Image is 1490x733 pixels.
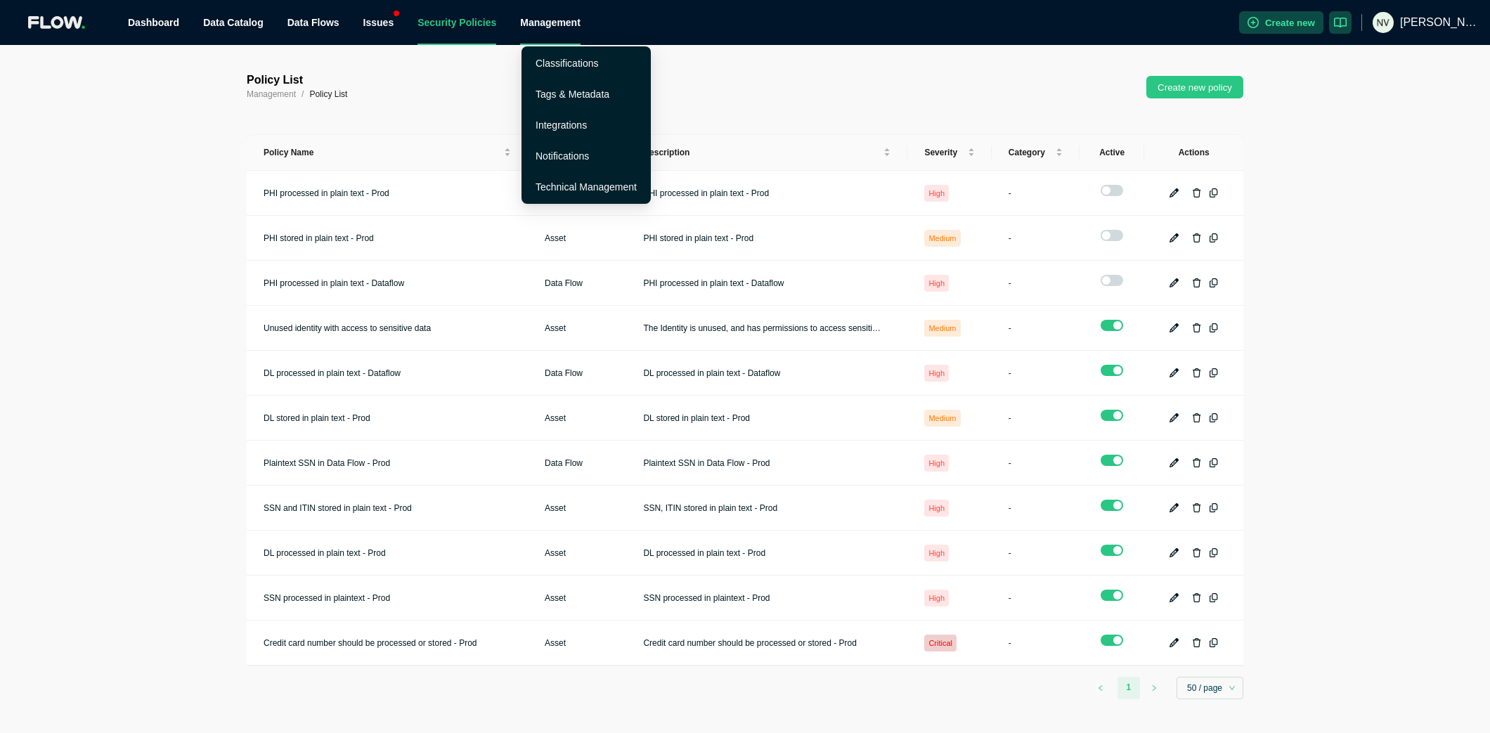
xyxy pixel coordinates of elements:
[264,188,389,199] div: PHI processed in plain text - Prod
[992,576,1080,621] td: -
[626,135,907,171] th: Description
[992,441,1080,486] td: -
[924,545,949,562] div: High
[264,637,477,649] div: Credit card number should be processed or stored - Prod
[924,147,964,158] span: Severity
[643,458,770,469] span: Plaintext SSN in Data Flow - Prod
[264,592,390,604] div: SSN processed in plaintext - Prod
[545,323,566,334] span: Asset
[643,147,881,158] span: Description
[545,368,583,379] span: Data Flow
[643,592,770,604] span: SSN processed in plaintext - Prod
[128,17,179,28] a: Dashboard
[907,135,991,171] th: Severity
[264,458,390,469] div: Plaintext SSN in Data Flow - Prod
[1185,677,1235,699] input: Page Size
[924,275,949,292] div: High
[1187,677,1233,699] span: 50 / page
[1239,11,1323,34] button: Create new
[247,135,528,171] th: Policy Name
[643,188,769,199] span: PHI processed in plain text - Prod
[1080,135,1144,171] th: Active
[924,635,957,651] div: Critical
[1373,12,1394,33] img: 41fc20af0c1cf4c054f3615801c6e28a
[992,621,1080,666] td: -
[264,368,401,379] div: DL processed in plain text - Dataflow
[1143,677,1165,699] button: right
[247,89,296,99] span: Management
[924,500,949,517] div: High
[924,410,960,427] div: Medium
[545,278,583,289] span: Data Flow
[536,89,609,100] a: Tags & Metadata
[545,547,566,559] span: Asset
[992,486,1080,531] td: -
[1117,677,1140,699] li: 1
[536,58,598,69] a: Classifications
[1089,677,1112,699] button: left
[643,637,857,649] span: Credit card number should be processed or stored - Prod
[992,171,1080,216] td: -
[545,413,566,424] span: Asset
[536,181,637,193] a: Technical Management
[545,458,583,469] span: Data Flow
[1089,677,1112,699] li: Previous Page
[924,590,949,606] div: High
[643,413,750,424] span: DL stored in plain text - Prod
[1144,135,1243,171] th: Actions
[264,278,404,289] div: PHI processed in plain text - Dataflow
[545,502,566,514] span: Asset
[992,306,1080,351] td: -
[264,413,370,424] div: DL stored in plain text - Prod
[309,89,347,99] span: Policy List
[992,135,1080,171] th: Category
[1151,685,1158,692] span: right
[992,261,1080,306] td: -
[536,150,589,162] a: Notifications
[924,185,949,202] div: High
[264,502,412,514] div: SSN and ITIN stored in plain text - Prod
[417,17,496,28] a: Security Policies
[643,323,882,334] span: The Identity is unused, and has permissions to access sensitive data such as SPI, CC and PII. We ...
[992,216,1080,261] td: -
[203,17,264,28] a: Data Catalog
[287,17,339,28] span: Data Flows
[992,531,1080,576] td: -
[1143,677,1165,699] li: Next Page
[1177,677,1243,699] div: Page Size
[545,592,566,604] span: Asset
[536,119,587,131] a: Integrations
[643,547,765,559] span: DL processed in plain text - Prod
[302,87,304,101] li: /
[924,365,949,382] div: High
[264,547,386,559] div: DL processed in plain text - Prod
[545,637,566,649] span: Asset
[264,147,501,158] span: Policy Name
[1146,76,1243,98] button: Create new policy
[924,230,960,247] div: Medium
[924,320,960,337] div: Medium
[264,323,431,334] div: Unused identity with access to sensitive data
[992,396,1080,441] td: -
[643,368,780,379] span: DL processed in plain text - Dataflow
[264,233,374,244] div: PHI stored in plain text - Prod
[992,351,1080,396] td: -
[1097,685,1104,692] span: left
[643,502,777,514] span: SSN, ITIN stored in plain text - Prod
[924,455,949,472] div: High
[247,73,347,87] h2: Policy List
[643,233,753,244] span: PHI stored in plain text - Prod
[1009,147,1053,158] span: Category
[1117,677,1140,698] a: 1
[545,233,566,244] span: Asset
[643,278,784,289] span: PHI processed in plain text - Dataflow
